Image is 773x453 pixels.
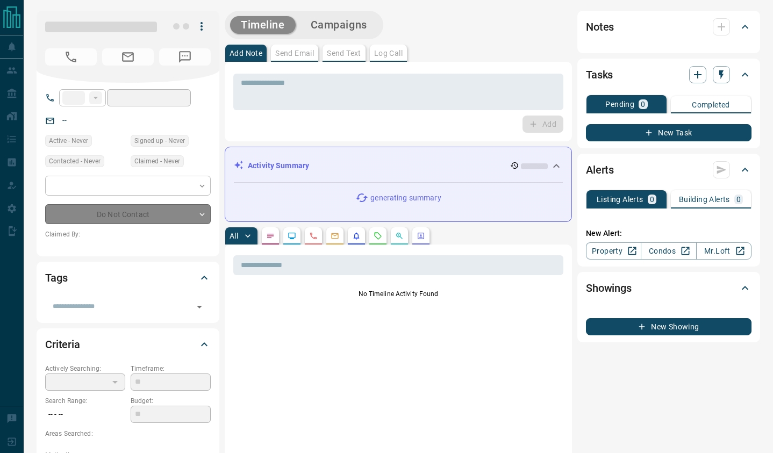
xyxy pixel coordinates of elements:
[736,196,741,203] p: 0
[102,48,154,66] span: No Email
[352,232,361,240] svg: Listing Alerts
[692,101,730,109] p: Completed
[248,160,309,171] p: Activity Summary
[586,242,641,260] a: Property
[395,232,404,240] svg: Opportunities
[586,124,751,141] button: New Task
[586,318,751,335] button: New Showing
[45,364,125,373] p: Actively Searching:
[374,232,382,240] svg: Requests
[131,396,211,406] p: Budget:
[586,157,751,183] div: Alerts
[233,289,563,299] p: No Timeline Activity Found
[45,204,211,224] div: Do Not Contact
[586,279,632,297] h2: Showings
[134,135,185,146] span: Signed up - Never
[45,332,211,357] div: Criteria
[45,406,125,423] p: -- - --
[605,100,634,108] p: Pending
[586,275,751,301] div: Showings
[192,299,207,314] button: Open
[696,242,751,260] a: Mr.Loft
[586,161,614,178] h2: Alerts
[230,49,262,57] p: Add Note
[45,48,97,66] span: No Number
[641,242,696,260] a: Condos
[131,364,211,373] p: Timeframe:
[62,116,67,125] a: --
[45,269,67,286] h2: Tags
[45,229,211,239] p: Claimed By:
[586,14,751,40] div: Notes
[230,232,238,240] p: All
[586,66,613,83] h2: Tasks
[641,100,645,108] p: 0
[230,16,296,34] button: Timeline
[45,396,125,406] p: Search Range:
[650,196,654,203] p: 0
[49,156,101,167] span: Contacted - Never
[597,196,643,203] p: Listing Alerts
[331,232,339,240] svg: Emails
[300,16,378,34] button: Campaigns
[309,232,318,240] svg: Calls
[45,429,211,438] p: Areas Searched:
[586,18,614,35] h2: Notes
[266,232,275,240] svg: Notes
[417,232,425,240] svg: Agent Actions
[45,336,80,353] h2: Criteria
[234,156,563,176] div: Activity Summary
[679,196,730,203] p: Building Alerts
[586,228,751,239] p: New Alert:
[134,156,180,167] span: Claimed - Never
[45,265,211,291] div: Tags
[370,192,441,204] p: generating summary
[586,62,751,88] div: Tasks
[49,135,88,146] span: Active - Never
[159,48,211,66] span: No Number
[288,232,296,240] svg: Lead Browsing Activity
